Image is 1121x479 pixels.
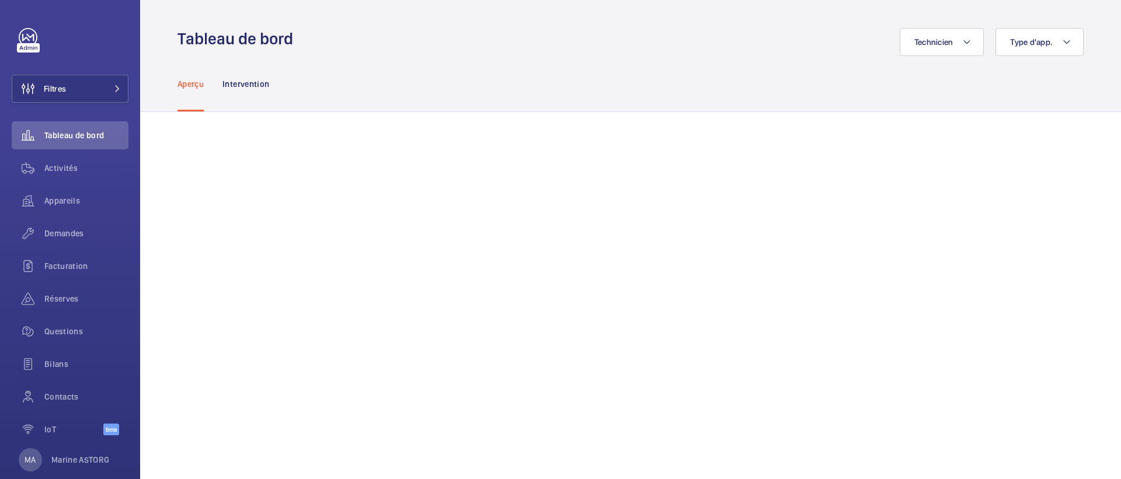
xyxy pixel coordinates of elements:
[103,424,119,435] span: Beta
[44,195,128,207] span: Appareils
[44,83,66,95] span: Filtres
[44,260,128,272] span: Facturation
[914,37,953,47] span: Technicien
[44,424,103,435] span: IoT
[900,28,984,56] button: Technicien
[177,78,204,90] p: Aperçu
[1010,37,1053,47] span: Type d'app.
[44,293,128,305] span: Réserves
[995,28,1084,56] button: Type d'app.
[44,358,128,370] span: Bilans
[12,75,128,103] button: Filtres
[44,228,128,239] span: Demandes
[44,326,128,337] span: Questions
[44,391,128,403] span: Contacts
[44,162,128,174] span: Activités
[222,78,269,90] p: Intervention
[25,454,36,466] p: MA
[44,130,128,141] span: Tableau de bord
[177,28,300,50] h1: Tableau de bord
[51,454,110,466] p: Marine ASTORG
